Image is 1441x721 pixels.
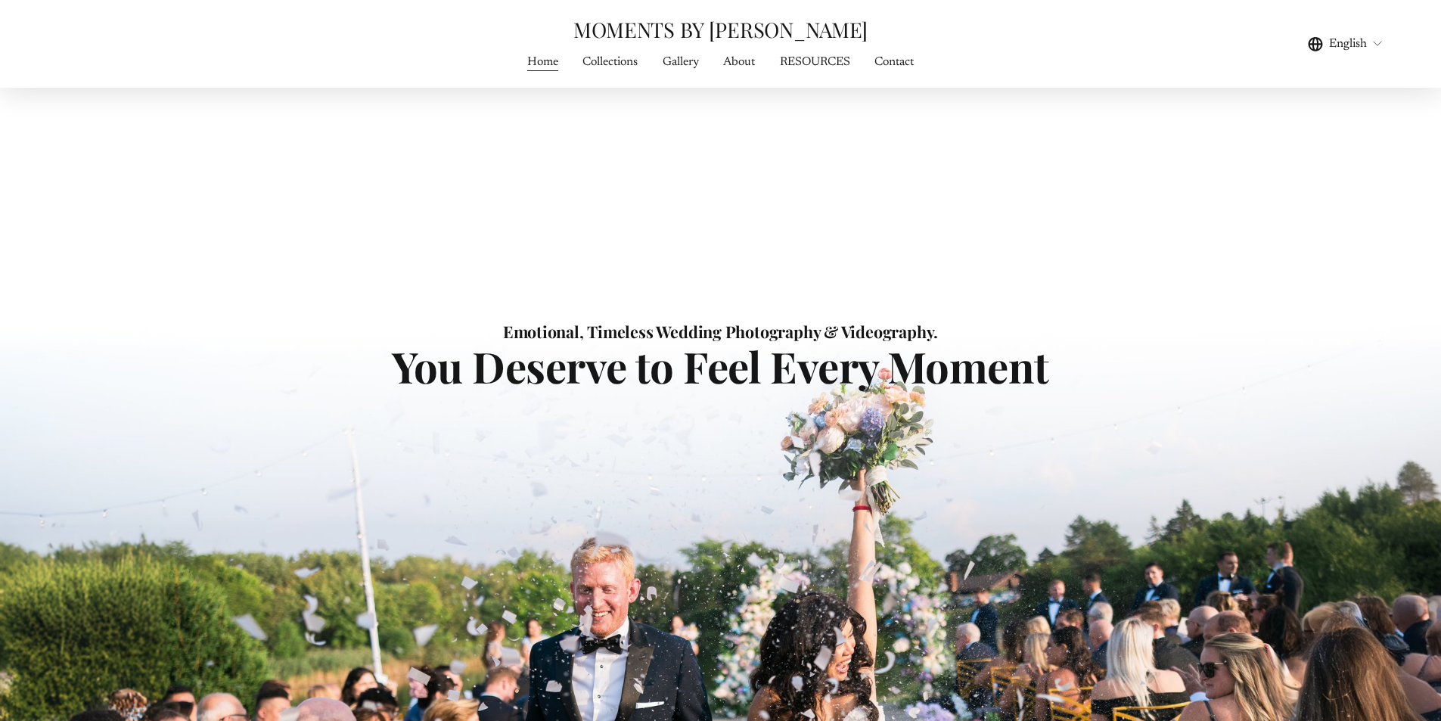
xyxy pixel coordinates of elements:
[1308,33,1384,54] div: language picker
[503,321,938,342] strong: Emotional, Timeless Wedding Photography & Videography.
[527,51,558,72] a: Home
[723,51,755,72] a: About
[663,53,699,71] span: Gallery
[573,15,868,43] a: MOMENTS BY [PERSON_NAME]
[780,51,850,72] a: RESOURCES
[1329,35,1367,53] span: English
[663,51,699,72] a: folder dropdown
[392,337,1049,394] strong: You Deserve to Feel Every Moment
[582,51,638,72] a: Collections
[874,51,914,72] a: Contact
